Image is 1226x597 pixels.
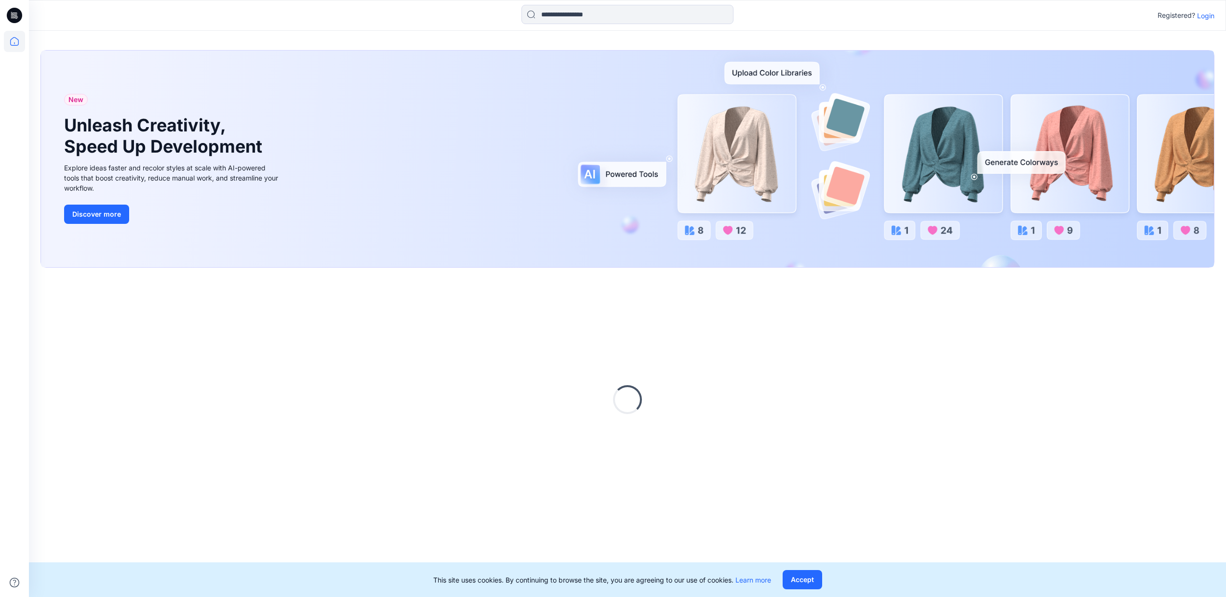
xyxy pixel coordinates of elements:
[64,205,281,224] a: Discover more
[433,575,771,585] p: This site uses cookies. By continuing to browse the site, you are agreeing to our use of cookies.
[1197,11,1214,21] p: Login
[64,163,281,193] div: Explore ideas faster and recolor styles at scale with AI-powered tools that boost creativity, red...
[1158,10,1195,21] p: Registered?
[64,205,129,224] button: Discover more
[783,570,822,589] button: Accept
[735,576,771,584] a: Learn more
[68,94,83,105] span: New
[64,115,267,156] h1: Unleash Creativity, Speed Up Development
